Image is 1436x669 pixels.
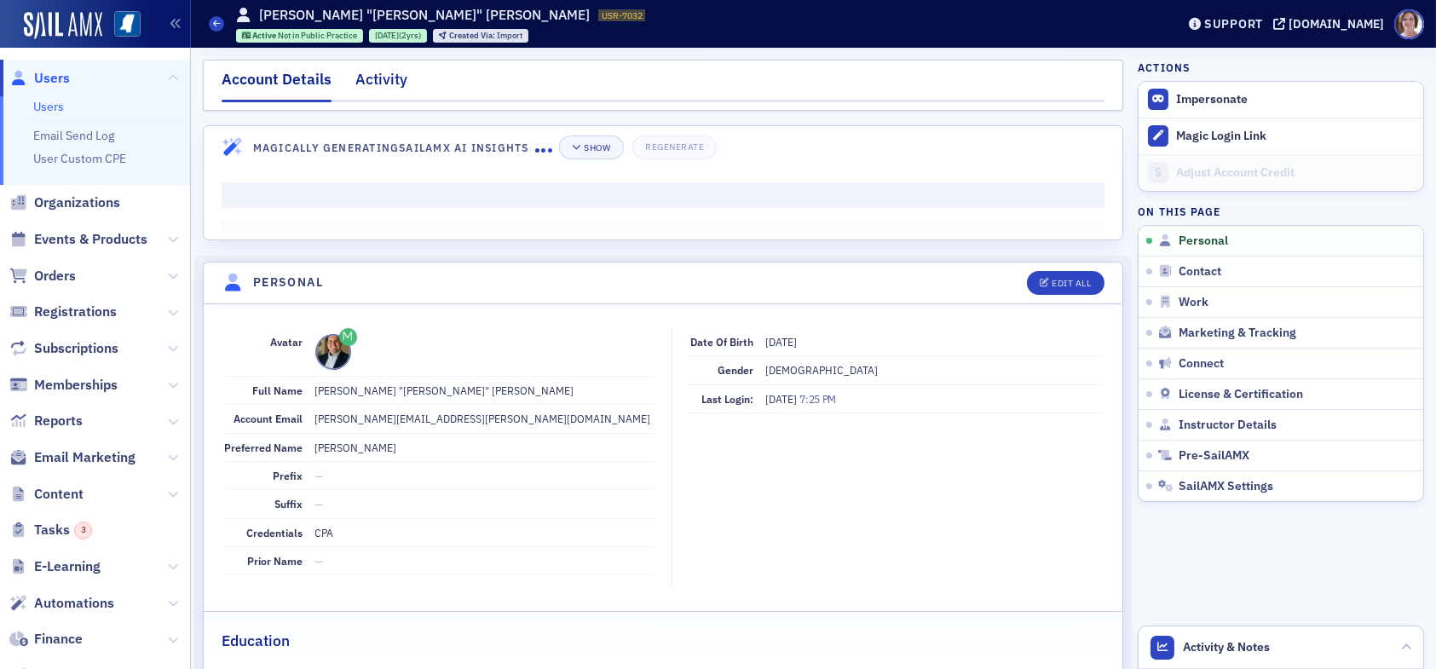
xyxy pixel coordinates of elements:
span: — [315,469,324,482]
span: SailAMX Settings [1179,479,1273,494]
span: Last Login: [701,392,753,406]
span: Connect [1179,356,1224,372]
h4: Actions [1138,60,1191,75]
a: E-Learning [9,557,101,576]
div: Edit All [1052,279,1091,288]
span: Registrations [34,303,117,321]
span: Not in Public Practice [278,30,357,41]
div: Show [584,143,610,153]
span: [DATE] [765,335,797,349]
h4: On this page [1138,204,1424,219]
button: Show [559,136,623,159]
dd: CPA [315,519,655,546]
div: 2023-08-23 00:00:00 [369,29,427,43]
span: 7:25 PM [799,392,836,406]
a: Tasks3 [9,521,92,539]
span: Marketing & Tracking [1179,326,1296,341]
span: Automations [34,594,114,613]
span: Content [34,485,84,504]
a: Adjust Account Credit [1139,154,1423,191]
a: Subscriptions [9,339,118,358]
span: Finance [34,630,83,649]
a: Registrations [9,303,117,321]
span: Personal [1179,234,1228,249]
button: Magic Login Link [1139,118,1423,154]
span: Preferred Name [225,441,303,454]
span: Organizations [34,193,120,212]
a: Content [9,485,84,504]
span: Created Via : [449,30,497,41]
div: (2yrs) [375,30,421,41]
dd: [PERSON_NAME] "[PERSON_NAME]" [PERSON_NAME] [315,377,655,404]
span: Contact [1179,264,1221,280]
a: Events & Products [9,230,147,249]
a: Finance [9,630,83,649]
span: Work [1179,295,1208,310]
span: Date of Birth [690,335,753,349]
span: Prefix [274,469,303,482]
a: Automations [9,594,114,613]
a: Orders [9,267,76,285]
dd: [PERSON_NAME][EMAIL_ADDRESS][PERSON_NAME][DOMAIN_NAME] [315,405,655,432]
img: SailAMX [114,11,141,37]
dd: [PERSON_NAME] [315,434,655,461]
h4: Magically Generating SailAMX AI Insights [253,140,535,155]
span: Suffix [275,497,303,510]
span: Memberships [34,376,118,395]
a: Active Not in Public Practice [242,30,358,41]
a: User Custom CPE [33,151,126,166]
div: Active: Active: Not in Public Practice [236,29,364,43]
span: License & Certification [1179,387,1303,402]
span: Events & Products [34,230,147,249]
div: Import [449,32,522,41]
a: Email Marketing [9,448,136,467]
dd: [DEMOGRAPHIC_DATA] [765,356,1101,384]
span: Orders [34,267,76,285]
div: Created Via: Import [433,29,528,43]
span: Pre-SailAMX [1179,448,1249,464]
span: Activity & Notes [1184,638,1271,656]
img: SailAMX [24,12,102,39]
span: USR-7032 [602,9,643,21]
div: [DOMAIN_NAME] [1289,16,1384,32]
a: Email Send Log [33,128,114,143]
span: Email Marketing [34,448,136,467]
span: Instructor Details [1179,418,1277,433]
span: Account Email [234,412,303,425]
div: Account Details [222,68,332,102]
button: Regenerate [632,136,717,159]
div: Activity [355,68,407,100]
h4: Personal [253,274,323,291]
span: Full Name [253,384,303,397]
span: Users [34,69,70,88]
span: Reports [34,412,83,430]
h2: Education [222,630,290,652]
a: Organizations [9,193,120,212]
a: Users [33,99,64,114]
h1: [PERSON_NAME] "[PERSON_NAME]" [PERSON_NAME] [259,6,590,25]
span: Credentials [247,526,303,539]
a: Memberships [9,376,118,395]
button: [DOMAIN_NAME] [1273,18,1390,30]
div: Magic Login Link [1176,129,1415,144]
span: Subscriptions [34,339,118,358]
span: Active [252,30,278,41]
button: Edit All [1027,271,1104,295]
span: [DATE] [375,30,399,41]
span: Tasks [34,521,92,539]
div: Adjust Account Credit [1176,165,1415,181]
span: Gender [718,363,753,377]
a: View Homepage [102,11,141,40]
span: Profile [1394,9,1424,39]
span: E-Learning [34,557,101,576]
span: Avatar [271,335,303,349]
a: Reports [9,412,83,430]
span: — [315,554,324,568]
a: Users [9,69,70,88]
span: [DATE] [765,392,799,406]
span: Prior Name [248,554,303,568]
button: Impersonate [1176,92,1248,107]
div: 3 [74,522,92,539]
span: — [315,497,324,510]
